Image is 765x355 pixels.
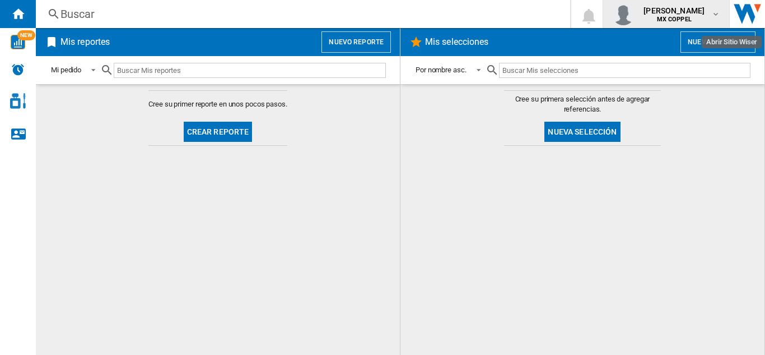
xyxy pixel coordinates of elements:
[643,5,705,16] span: [PERSON_NAME]
[148,99,287,109] span: Cree su primer reporte en unos pocos pasos.
[423,31,491,53] h2: Mis selecciones
[17,30,35,40] span: NEW
[680,31,755,53] button: Nueva selección
[499,63,750,78] input: Buscar Mis selecciones
[416,66,467,74] div: Por nombre asc.
[184,122,253,142] button: Crear reporte
[321,31,391,53] button: Nuevo reporte
[612,3,635,25] img: profile.jpg
[60,6,541,22] div: Buscar
[657,16,692,23] b: MX COPPEL
[10,93,26,109] img: cosmetic-logo.svg
[11,35,25,49] img: wise-card.svg
[114,63,386,78] input: Buscar Mis reportes
[544,122,620,142] button: Nueva selección
[51,66,81,74] div: Mi pedido
[11,63,25,76] img: alerts-logo.svg
[504,94,661,114] span: Cree su primera selección antes de agregar referencias.
[58,31,112,53] h2: Mis reportes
